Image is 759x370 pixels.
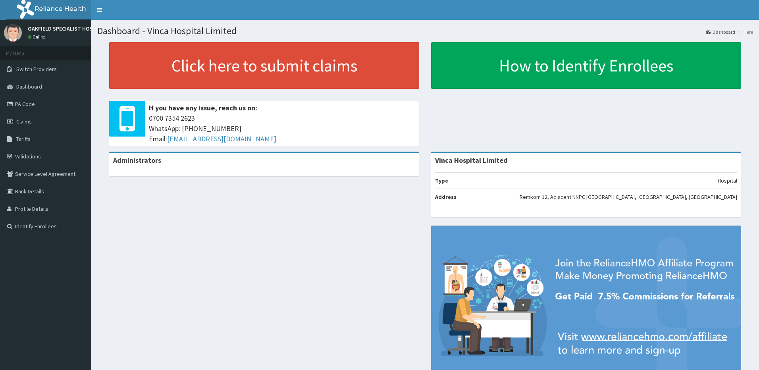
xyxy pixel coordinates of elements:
[4,24,22,42] img: User Image
[97,26,753,36] h1: Dashboard - Vinca Hospital Limited
[16,135,31,143] span: Tariffs
[718,177,737,185] p: Hospital
[28,34,47,40] a: Online
[435,193,457,200] b: Address
[113,156,161,165] b: Administrators
[16,83,42,90] span: Dashboard
[520,193,737,201] p: Remkom 12, Adjacent NNPC [GEOGRAPHIC_DATA], [GEOGRAPHIC_DATA], [GEOGRAPHIC_DATA]
[109,42,419,89] a: Click here to submit claims
[28,26,107,31] p: OAKFIELD SPECIALIST HOSPITAL
[736,29,753,35] li: Here
[431,42,741,89] a: How to Identify Enrollees
[435,177,448,184] b: Type
[16,118,32,125] span: Claims
[167,134,276,143] a: [EMAIL_ADDRESS][DOMAIN_NAME]
[149,103,257,112] b: If you have any issue, reach us on:
[16,66,57,73] span: Switch Providers
[706,29,735,35] a: Dashboard
[149,113,415,144] span: 0700 7354 2623 WhatsApp: [PHONE_NUMBER] Email:
[435,156,508,165] strong: Vinca Hospital Limited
